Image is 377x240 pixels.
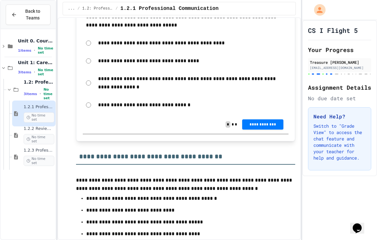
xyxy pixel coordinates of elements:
[310,65,369,70] div: [EMAIL_ADDRESS][DOMAIN_NAME]
[21,8,45,21] span: Back to Teams
[24,134,54,144] span: No time set
[310,59,369,65] div: Treasure [PERSON_NAME]
[308,94,371,102] div: No due date set
[18,38,54,44] span: Unit 0. Course Syllabus
[77,6,80,11] span: /
[24,148,54,153] span: 1.2.3 Professional Communication Challenge
[308,26,358,35] h1: CS I Flight 5
[308,83,371,92] h2: Assignment Details
[38,68,54,76] span: No time set
[6,4,50,25] button: Back to Teams
[307,3,327,17] div: My Account
[82,6,113,11] span: 1.2: Professional Communication
[116,6,118,11] span: /
[38,46,54,55] span: No time set
[350,214,371,234] iframe: chat widget
[120,5,219,12] span: 1.2.1 Professional Communication
[18,70,31,74] span: 3 items
[24,79,54,85] span: 1.2: Professional Communication
[68,6,75,11] span: ...
[313,113,366,120] h3: Need Help?
[34,70,35,75] span: •
[34,48,35,53] span: •
[18,49,31,53] span: 1 items
[40,91,41,96] span: •
[24,112,54,123] span: No time set
[18,60,54,65] span: Unit 1: Careers & Professionalism
[24,156,54,166] span: No time set
[24,126,54,131] span: 1.2.2 Review - Professional Communication
[24,92,37,96] span: 3 items
[313,123,366,161] p: Switch to "Grade View" to access the chat feature and communicate with your teacher for help and ...
[43,87,54,100] span: No time set
[308,45,371,54] h2: Your Progress
[24,104,54,110] span: 1.2.1 Professional Communication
